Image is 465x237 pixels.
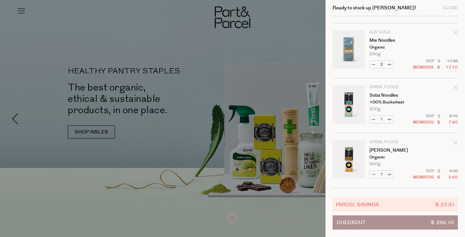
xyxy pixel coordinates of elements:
button: Checkout$ 255.10 [333,215,458,230]
div: Remove Udon Noodles [453,139,458,148]
div: Close [443,6,458,10]
p: Spiral Foods [369,140,419,144]
span: Checkout [337,216,366,229]
span: $ 255.10 [431,216,454,229]
input: QTY Mie Noodles [377,61,386,68]
p: Spiral Foods [369,85,419,89]
a: Soba Noodles [369,93,419,98]
span: 300g [369,162,381,166]
p: Organic [369,45,419,49]
p: 100% Buckwheat [369,100,419,104]
h2: Ready to stock up [PERSON_NAME]? [333,5,416,10]
a: Mie Noodles [369,38,419,43]
input: QTY Udon Noodles [377,171,386,178]
div: Remove Mie Noodles [453,29,458,38]
input: QTY Soba Noodles [377,116,386,123]
div: Remove Soba Noodles [453,84,458,93]
span: 250g [369,52,381,56]
p: Alb-Gold [369,30,419,34]
a: [PERSON_NAME] [369,148,419,153]
span: Parcel Savings [336,201,379,208]
p: Organic [369,155,419,159]
span: $ 27.31 [435,201,455,208]
span: 200g [369,107,381,111]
